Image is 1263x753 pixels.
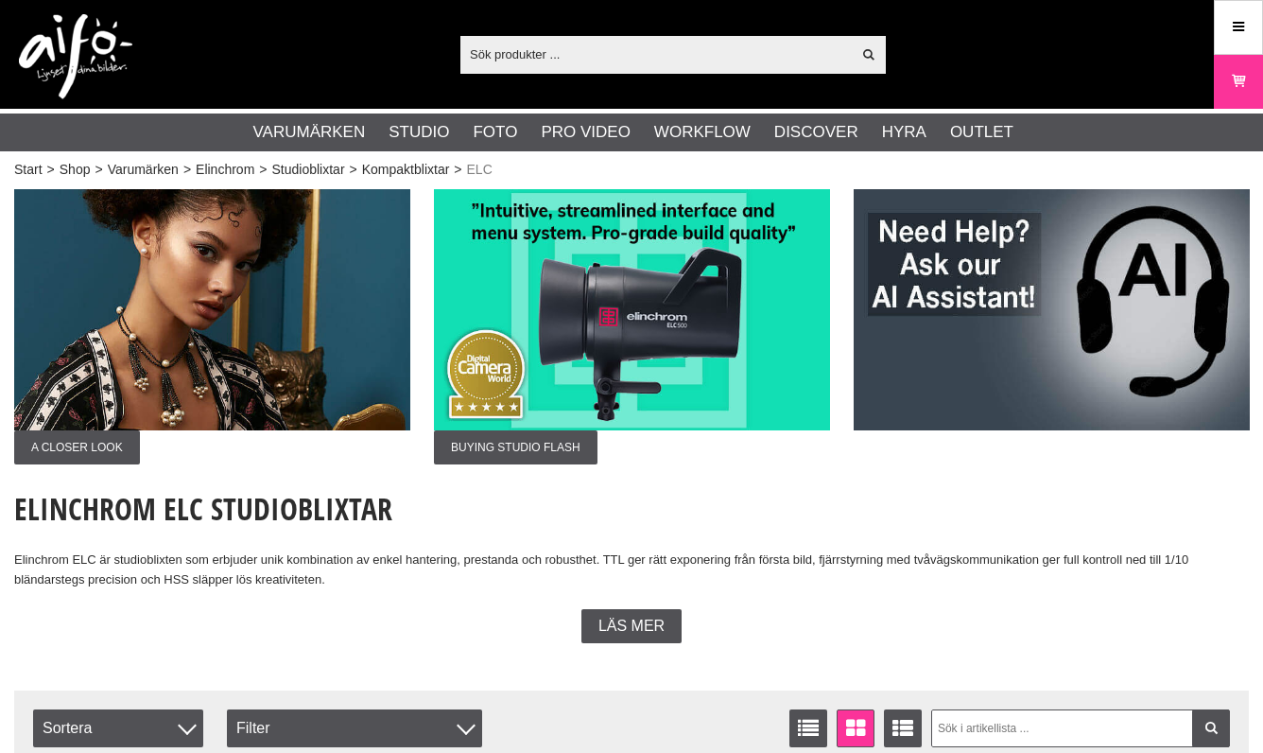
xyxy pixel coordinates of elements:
a: Outlet [950,120,1013,145]
a: Discover [774,120,858,145]
a: Fönstervisning [837,709,874,747]
a: Foto [473,120,517,145]
span: > [47,160,55,180]
a: Pro Video [541,120,630,145]
h1: Elinchrom ELC Studioblixtar [14,488,1249,530]
img: Annons:010 ban-elin-elc-010.jpg [434,189,830,430]
input: Sök produkter ... [460,40,851,68]
span: Buying Studio Flash [434,430,597,464]
a: Filtrera [1192,709,1230,747]
img: logo.png [19,14,132,99]
a: Annons:010 ban-elin-elc-010.jpgBuying Studio Flash [434,189,830,464]
span: ELC [467,160,493,180]
span: > [350,160,357,180]
span: A closer look [14,430,140,464]
span: Sortera [33,709,203,747]
a: Annons:007 ban-elin-elc-008.jpgA closer look [14,189,410,464]
a: Studio [389,120,449,145]
img: Annons:009 ban-elin-AIelin-eng.jpg [854,189,1250,430]
a: Listvisning [789,709,827,747]
img: Annons:007 ban-elin-elc-008.jpg [14,189,410,430]
a: Hyra [882,120,926,145]
span: > [259,160,267,180]
a: Shop [60,160,91,180]
p: Elinchrom ELC är studioblixten som erbjuder unik kombination av enkel hantering, prestanda och ro... [14,551,1249,590]
span: > [183,160,191,180]
a: Varumärken [253,120,366,145]
a: Kompaktblixtar [362,160,450,180]
a: Studioblixtar [272,160,345,180]
span: Läs mer [598,618,665,635]
span: > [454,160,461,180]
a: Start [14,160,43,180]
a: Elinchrom [196,160,254,180]
a: Utökad listvisning [884,709,922,747]
input: Sök i artikellista ... [931,709,1231,747]
div: Filter [227,709,482,747]
a: Workflow [654,120,751,145]
span: > [95,160,102,180]
a: Varumärken [108,160,179,180]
